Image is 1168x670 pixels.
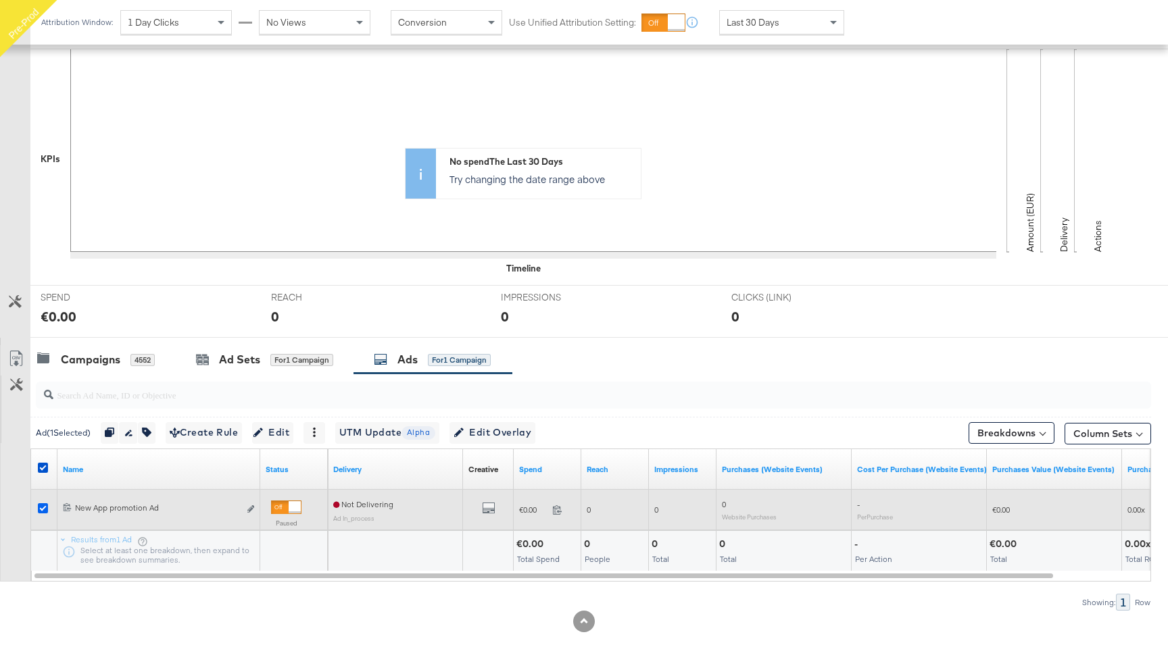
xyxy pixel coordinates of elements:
[333,514,374,522] sub: Ad In_process
[41,18,114,27] div: Attribution Window:
[333,499,393,509] span: Not Delivering
[990,538,1021,550] div: €0.00
[428,354,491,366] div: for 1 Campaign
[271,519,301,527] label: Paused
[335,422,439,444] button: UTM UpdateAlpha
[969,422,1054,444] button: Breakdowns
[501,307,509,326] div: 0
[468,464,498,475] div: Creative
[857,513,893,521] sub: Per Purchase
[266,16,306,28] span: No Views
[397,352,418,367] div: Ads
[855,554,892,564] span: Per Action
[1116,594,1130,611] div: 1
[170,424,238,441] span: Create Rule
[449,422,535,444] button: Edit Overlay
[719,538,729,550] div: 0
[652,554,669,564] span: Total
[501,291,602,304] span: IMPRESSIONS
[36,427,91,439] div: Ad ( 1 Selected)
[166,422,242,444] button: Create Rule
[516,538,547,550] div: €0.00
[398,16,447,28] span: Conversion
[271,307,279,326] div: 0
[519,505,547,515] span: €0.00
[266,464,322,475] a: Shows the current state of your Ad.
[992,505,1010,515] span: €0.00
[271,291,372,304] span: REACH
[449,155,634,168] div: No spend The Last 30 Days
[990,554,1007,564] span: Total
[1125,554,1165,564] span: Total ROAS
[1134,598,1151,607] div: Row
[41,291,142,304] span: SPEND
[401,426,435,439] span: Alpha
[722,499,726,509] span: 0
[128,16,179,28] span: 1 Day Clicks
[256,424,289,441] span: Edit
[992,464,1117,475] a: The total value of the purchase actions tracked by your Custom Audience pixel on your website aft...
[1081,598,1116,607] div: Showing:
[449,172,634,186] p: Try changing the date range above
[654,505,658,515] span: 0
[270,354,333,366] div: for 1 Campaign
[587,505,591,515] span: 0
[654,464,711,475] a: The number of times your ad was served. On mobile apps an ad is counted as served the first time ...
[1127,505,1145,515] span: 0.00x
[1065,423,1151,444] button: Column Sets
[720,554,737,564] span: Total
[333,464,458,475] a: Reflects the ability of your Ad to achieve delivery.
[1125,538,1154,550] div: 0.00x
[731,307,739,326] div: 0
[587,464,643,475] a: The number of people your ad was served to.
[61,352,120,367] div: Campaigns
[339,424,435,441] span: UTM Update
[584,538,594,550] div: 0
[468,464,498,475] a: Shows the creative associated with your ad.
[652,538,662,550] div: 0
[75,502,239,513] div: New App promotion Ad
[509,16,636,29] label: Use Unified Attribution Setting:
[517,554,560,564] span: Total Spend
[454,424,531,441] span: Edit Overlay
[731,291,833,304] span: CLICKS (LINK)
[722,464,846,475] a: The number of times a purchase was made tracked by your Custom Audience pixel on your website aft...
[219,352,260,367] div: Ad Sets
[727,16,779,28] span: Last 30 Days
[519,464,576,475] a: The total amount spent to date.
[63,464,255,475] a: Ad Name.
[252,422,293,444] button: Edit
[41,307,76,326] div: €0.00
[130,354,155,366] div: 4552
[857,464,987,475] a: The average cost for each purchase tracked by your Custom Audience pixel on your website after pe...
[53,376,1050,403] input: Search Ad Name, ID or Objective
[585,554,610,564] span: People
[854,538,862,550] div: -
[857,499,860,509] span: -
[722,513,777,521] sub: Website Purchases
